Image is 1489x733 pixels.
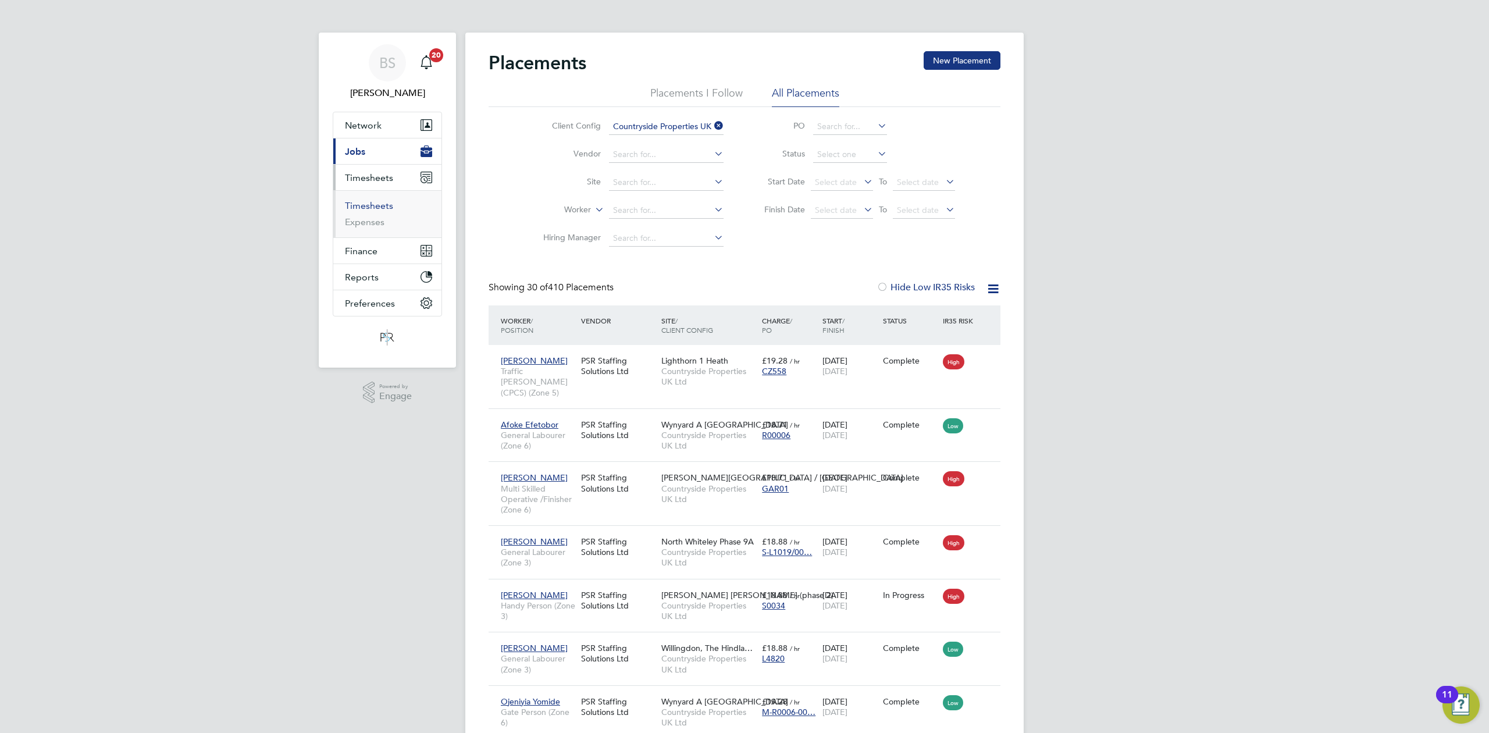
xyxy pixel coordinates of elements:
div: PSR Staffing Solutions Ltd [578,414,658,446]
div: Worker [498,310,578,340]
div: Complete [883,536,938,547]
nav: Main navigation [319,33,456,368]
span: Low [943,418,963,433]
span: 410 Placements [527,282,614,293]
div: PSR Staffing Solutions Ltd [578,584,658,617]
span: [DATE] [822,707,847,717]
span: / hr [790,698,800,706]
label: Status [753,148,805,159]
a: Afoke EfetoborGeneral Labourer (Zone 6)PSR Staffing Solutions LtdWynyard A [GEOGRAPHIC_DATA]Count... [498,413,1000,423]
span: High [943,354,964,369]
span: Beth Seddon [333,86,442,100]
a: [PERSON_NAME]Handy Person (Zone 3)PSR Staffing Solutions Ltd[PERSON_NAME] [PERSON_NAME] (phase 2)... [498,583,1000,593]
label: PO [753,120,805,131]
input: Search for... [609,119,724,135]
div: PSR Staffing Solutions Ltd [578,691,658,723]
div: IR35 Risk [940,310,980,331]
div: [DATE] [820,414,880,446]
span: £18.88 [762,590,788,600]
div: PSR Staffing Solutions Ltd [578,637,658,670]
div: Complete [883,643,938,653]
a: 20 [415,44,438,81]
div: [DATE] [820,531,880,563]
div: Site [658,310,759,340]
div: Charge [759,310,820,340]
span: / Finish [822,316,845,335]
span: S0034 [762,600,785,611]
a: Expenses [345,216,384,227]
span: 30 of [527,282,548,293]
span: Timesheets [345,172,393,183]
div: Complete [883,355,938,366]
span: [PERSON_NAME] [501,590,568,600]
div: [DATE] [820,691,880,723]
label: Finish Date [753,204,805,215]
span: S-L1019/00… [762,547,812,557]
span: Wynyard A [GEOGRAPHIC_DATA] [661,696,788,707]
span: North Whiteley Phase 9A [661,536,754,547]
span: £19.28 [762,696,788,707]
span: 20 [429,48,443,62]
span: [DATE] [822,653,847,664]
span: Lighthorn 1 Heath [661,355,728,366]
span: Countryside Properties UK Ltd [661,483,756,504]
span: / hr [790,591,800,600]
a: [PERSON_NAME]General Labourer (Zone 3)PSR Staffing Solutions LtdNorth Whiteley Phase 9ACountrysid... [498,530,1000,540]
div: Start [820,310,880,340]
button: Preferences [333,290,441,316]
a: Timesheets [345,200,393,211]
span: General Labourer (Zone 6) [501,430,575,451]
span: / hr [790,421,800,429]
span: Select date [815,205,857,215]
span: £18.71 [762,419,788,430]
a: [PERSON_NAME]General Labourer (Zone 3)PSR Staffing Solutions LtdWillingdon, The Hindla…Countrysid... [498,636,1000,646]
span: To [875,174,890,189]
span: High [943,471,964,486]
span: Select date [897,205,939,215]
a: [PERSON_NAME]Multi Skilled Operative /Finisher (Zone 6)PSR Staffing Solutions Ltd[PERSON_NAME][GE... [498,466,1000,476]
span: Jobs [345,146,365,157]
h2: Placements [489,51,586,74]
span: / Position [501,316,533,335]
span: £18.88 [762,643,788,653]
a: Powered byEngage [363,382,412,404]
div: Showing [489,282,616,294]
span: [DATE] [822,430,847,440]
div: [DATE] [820,350,880,382]
span: CZ558 [762,366,786,376]
span: / hr [790,538,800,546]
span: [DATE] [822,600,847,611]
span: L4820 [762,653,785,664]
label: Hide Low IR35 Risks [877,282,975,293]
input: Search for... [609,175,724,191]
span: £18.71 [762,472,788,483]
span: [DATE] [822,483,847,494]
div: Vendor [578,310,658,331]
span: [DATE] [822,547,847,557]
span: Low [943,695,963,710]
span: Handy Person (Zone 3) [501,600,575,621]
label: Start Date [753,176,805,187]
span: [PERSON_NAME][GEOGRAPHIC_DATA] / [GEOGRAPHIC_DATA] [661,472,903,483]
span: Powered by [379,382,412,392]
button: Finance [333,238,441,264]
span: R00006 [762,430,790,440]
span: To [875,202,890,217]
div: [DATE] [820,467,880,499]
span: [PERSON_NAME] [501,472,568,483]
img: psrsolutions-logo-retina.png [377,328,398,347]
input: Search for... [609,147,724,163]
div: Complete [883,472,938,483]
label: Site [534,176,601,187]
span: Low [943,642,963,657]
span: High [943,535,964,550]
span: Select date [815,177,857,187]
li: All Placements [772,86,839,107]
button: New Placement [924,51,1000,70]
span: Select date [897,177,939,187]
button: Jobs [333,138,441,164]
span: Network [345,120,382,131]
span: £19.28 [762,355,788,366]
span: General Labourer (Zone 3) [501,653,575,674]
div: Timesheets [333,190,441,237]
